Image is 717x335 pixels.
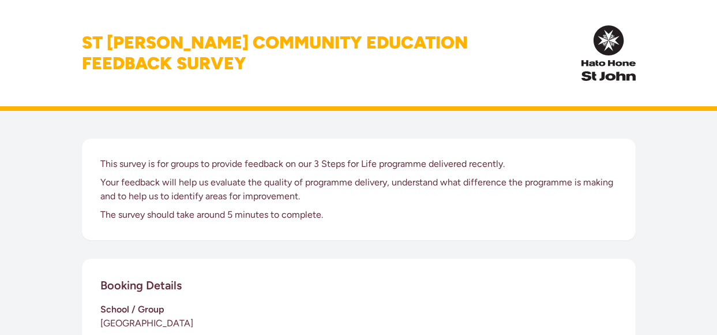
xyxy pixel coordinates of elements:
[82,32,468,74] h1: St [PERSON_NAME] Community Education Feedback Survey
[100,208,617,222] p: The survey should take around 5 minutes to complete.
[100,277,182,293] h2: Booking Details
[581,25,635,81] img: InPulse
[100,157,617,171] p: This survey is for groups to provide feedback on our 3 Steps for Life programme delivered recently.
[100,317,617,330] p: [GEOGRAPHIC_DATA]
[100,303,617,317] h3: School / Group
[100,176,617,203] p: Your feedback will help us evaluate the quality of programme delivery, understand what difference...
